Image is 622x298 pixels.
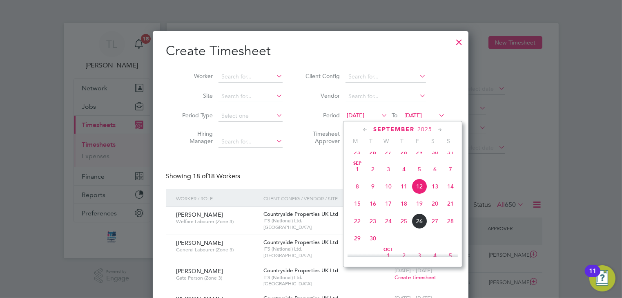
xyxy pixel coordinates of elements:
[176,72,213,80] label: Worker
[365,231,381,246] span: 30
[176,246,257,253] span: General Labourer (Zone 3)
[443,144,458,160] span: 31
[381,213,396,229] span: 24
[379,137,394,145] span: W
[303,130,340,145] label: Timesheet Approver
[394,137,410,145] span: T
[396,144,412,160] span: 28
[427,161,443,177] span: 6
[427,213,443,229] span: 27
[443,196,458,211] span: 21
[425,137,441,145] span: S
[346,71,426,83] input: Search for...
[263,274,390,281] span: ITS (National) Ltd.
[263,280,390,287] span: [GEOGRAPHIC_DATA]
[350,196,365,211] span: 15
[176,112,213,119] label: Period Type
[176,92,213,99] label: Site
[218,71,283,83] input: Search for...
[396,213,412,229] span: 25
[350,161,365,166] span: Sep
[441,137,456,145] span: S
[193,172,240,180] span: 18 Workers
[381,179,396,194] span: 10
[263,224,390,231] span: [GEOGRAPHIC_DATA]
[350,161,365,177] span: 1
[348,137,363,145] span: M
[412,196,427,211] span: 19
[263,267,338,274] span: Countryside Properties UK Ltd
[381,248,396,252] span: Oct
[412,161,427,177] span: 5
[350,179,365,194] span: 8
[263,217,390,224] span: ITS (National) Ltd.
[410,137,425,145] span: F
[589,271,596,282] div: 11
[176,218,257,225] span: Welfare Labourer (Zone 3)
[412,179,427,194] span: 12
[365,179,381,194] span: 9
[350,213,365,229] span: 22
[396,179,412,194] span: 11
[365,196,381,211] span: 16
[396,196,412,211] span: 18
[263,252,390,259] span: [GEOGRAPHIC_DATA]
[373,126,415,133] span: September
[396,161,412,177] span: 4
[417,126,432,133] span: 2025
[412,213,427,229] span: 26
[263,239,338,246] span: Countryside Properties UK Ltd
[263,211,338,217] span: Countryside Properties UK Ltd
[347,112,364,119] span: [DATE]
[412,144,427,160] span: 29
[261,189,392,208] div: Client Config / Vendor / Site
[218,110,283,122] input: Select one
[427,144,443,160] span: 30
[350,231,365,246] span: 29
[381,161,396,177] span: 3
[166,172,242,181] div: Showing
[365,213,381,229] span: 23
[381,248,396,263] span: 1
[381,144,396,160] span: 27
[176,275,257,281] span: Gate Person (Zone 3)
[389,110,400,121] span: To
[346,91,426,102] input: Search for...
[176,239,223,246] span: [PERSON_NAME]
[166,43,455,60] h2: Create Timesheet
[443,213,458,229] span: 28
[396,248,412,263] span: 2
[174,189,261,208] div: Worker / Role
[218,136,283,148] input: Search for...
[303,92,340,99] label: Vendor
[395,267,432,274] span: [DATE] - [DATE]
[193,172,207,180] span: 18 of
[303,72,340,80] label: Client Config
[427,179,443,194] span: 13
[303,112,340,119] label: Period
[427,196,443,211] span: 20
[263,246,390,252] span: ITS (National) Ltd.
[395,274,436,281] span: Create timesheet
[443,161,458,177] span: 7
[381,196,396,211] span: 17
[350,144,365,160] span: 25
[365,161,381,177] span: 2
[427,248,443,263] span: 4
[412,248,427,263] span: 3
[443,248,458,263] span: 5
[176,211,223,218] span: [PERSON_NAME]
[404,112,422,119] span: [DATE]
[365,144,381,160] span: 26
[218,91,283,102] input: Search for...
[589,265,615,291] button: Open Resource Center, 11 new notifications
[363,137,379,145] span: T
[176,130,213,145] label: Hiring Manager
[443,179,458,194] span: 14
[176,267,223,275] span: [PERSON_NAME]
